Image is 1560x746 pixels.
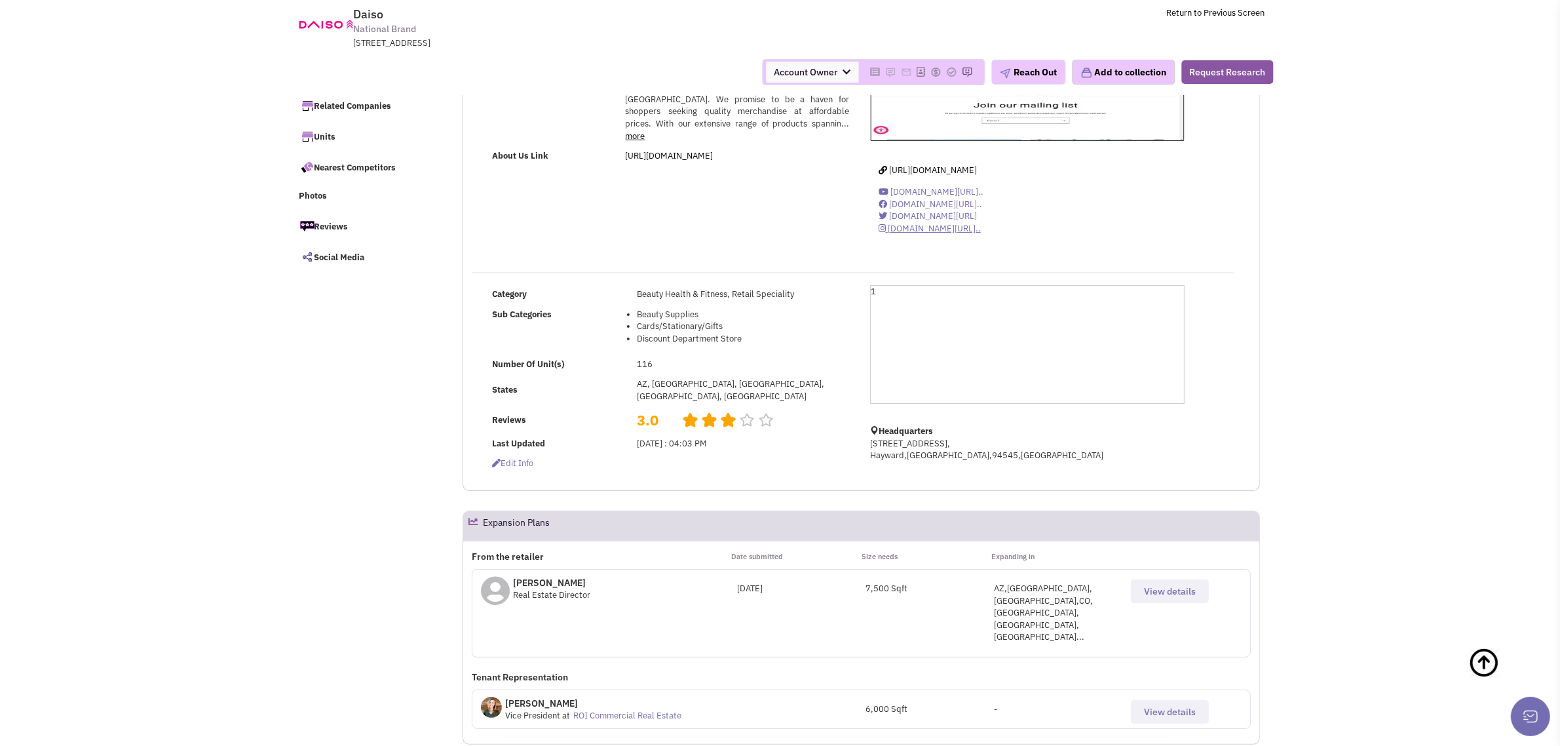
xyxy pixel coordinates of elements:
li: Cards/Stationary/Gifts [637,321,849,333]
div: 1 [870,285,1185,404]
img: Please add to your accounts [901,67,911,77]
a: more [626,130,645,142]
a: Units [293,123,436,150]
p: Tenant Representation [472,671,1251,684]
a: [DOMAIN_NAME][URL].. [879,223,981,234]
span: View details [1144,706,1196,718]
span: Vice President [505,710,560,721]
a: Return to Previous Screen [1166,7,1265,18]
span: Daiso [354,7,384,22]
b: States [492,384,518,395]
button: Add to collection [1072,60,1175,85]
a: Back To Top [1468,634,1534,719]
td: AZ, [GEOGRAPHIC_DATA], [GEOGRAPHIC_DATA], [GEOGRAPHIC_DATA], [GEOGRAPHIC_DATA] [633,374,853,406]
h2: 3.0 [637,410,672,417]
b: Sub Categories [492,309,552,320]
div: [STREET_ADDRESS] [354,37,696,50]
button: Request Research [1181,60,1273,84]
a: [DOMAIN_NAME][URL].. [879,186,983,197]
div: - [994,703,1122,716]
a: Photos [293,184,436,209]
button: Reach Out [991,60,1065,85]
a: Social Media [293,243,436,271]
img: Please add to your accounts [946,67,957,77]
h2: Expansion Plans [483,511,550,540]
span: View details [1144,585,1196,597]
p: [PERSON_NAME] [513,576,590,589]
a: Reviews [293,212,436,240]
a: [URL][DOMAIN_NAME] [626,150,713,161]
img: Please add to your accounts [885,67,896,77]
p: From the retailer [472,550,731,563]
span: Account Owner [766,62,858,83]
span: Edit info [492,458,533,469]
span: Real Estate Director [513,589,590,600]
span: [DOMAIN_NAME][URL] [889,210,977,222]
a: Related Companies [293,92,436,119]
div: 6,000 Sqft [866,703,994,716]
span: at [562,710,570,721]
div: [DATE] [738,583,866,595]
span: National Brand [354,22,417,36]
b: Headquarters [879,425,933,437]
img: icon-collection-lavender.png [1080,67,1092,79]
button: View details [1131,579,1209,603]
a: [DOMAIN_NAME][URL].. [879,199,982,210]
a: [URL][DOMAIN_NAME] [879,165,977,176]
b: Number Of Unit(s) [492,359,564,370]
li: Discount Department Store [637,333,849,345]
td: Beauty Health & Fitness, Retail Speciality [633,285,853,305]
span: [DOMAIN_NAME][URL].. [889,199,982,210]
b: About Us Link [492,150,548,161]
span: [DOMAIN_NAME][URL].. [890,186,983,197]
p: [PERSON_NAME] [505,697,685,710]
img: Please add to your accounts [930,67,941,77]
img: cp6PzeQkDkC3MbbhkY4_Og.jpg [481,697,502,718]
a: [DOMAIN_NAME][URL] [879,210,977,222]
span: [URL][DOMAIN_NAME] [889,165,977,176]
a: Nearest Competitors [293,153,436,181]
b: Last Updated [492,438,545,449]
p: Expanding in [991,550,1121,563]
p: Size needs [862,550,991,563]
div: 7,500 Sqft [866,583,994,595]
li: Beauty Supplies [637,309,849,321]
td: [DATE] : 04:03 PM [633,434,853,454]
b: Category [492,288,527,300]
a: ROI Commercial Real Estate [573,710,681,721]
td: 116 [633,355,853,374]
img: Please add to your accounts [962,67,972,77]
span: We are a [DEMOGRAPHIC_DATA], family owned company, with over 100,000 products - consider us the o... [626,45,849,129]
img: plane.png [1000,68,1010,79]
p: [STREET_ADDRESS], Hayward,[GEOGRAPHIC_DATA],94545,[GEOGRAPHIC_DATA] [870,438,1185,462]
b: Reviews [492,414,526,425]
p: Date submitted [732,550,862,563]
div: AZ,[GEOGRAPHIC_DATA],[GEOGRAPHIC_DATA],CO,[GEOGRAPHIC_DATA],[GEOGRAPHIC_DATA],[GEOGRAPHIC_DATA]... [994,583,1122,644]
span: [DOMAIN_NAME][URL].. [888,223,981,234]
button: View details [1131,700,1209,724]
